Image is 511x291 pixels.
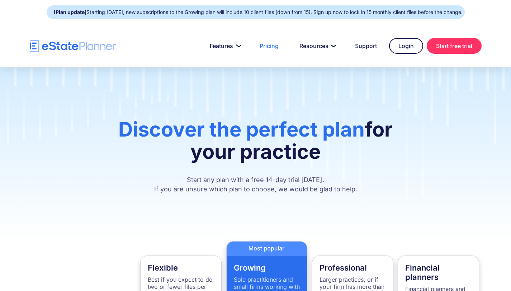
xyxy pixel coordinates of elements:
[201,39,247,53] a: Features
[118,117,365,142] span: Discover the perfect plan
[30,40,116,52] a: home
[427,38,482,54] a: Start free trial
[54,7,463,17] div: Starting [DATE], new subscriptions to the Growing plan will include 10 client files (down from 15...
[389,38,423,54] a: Login
[113,175,398,194] p: Start any plan with a free 14-day trial [DATE]. If you are unsure which plan to choose, we would ...
[54,9,86,15] strong: [Plan update]
[148,263,214,272] h4: Flexible
[405,263,472,282] h4: Financial planners
[234,263,300,272] h4: Growing
[251,39,287,53] a: Pricing
[320,263,386,272] h4: Professional
[346,39,385,53] a: Support
[113,118,398,170] h1: for your practice
[291,39,343,53] a: Resources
